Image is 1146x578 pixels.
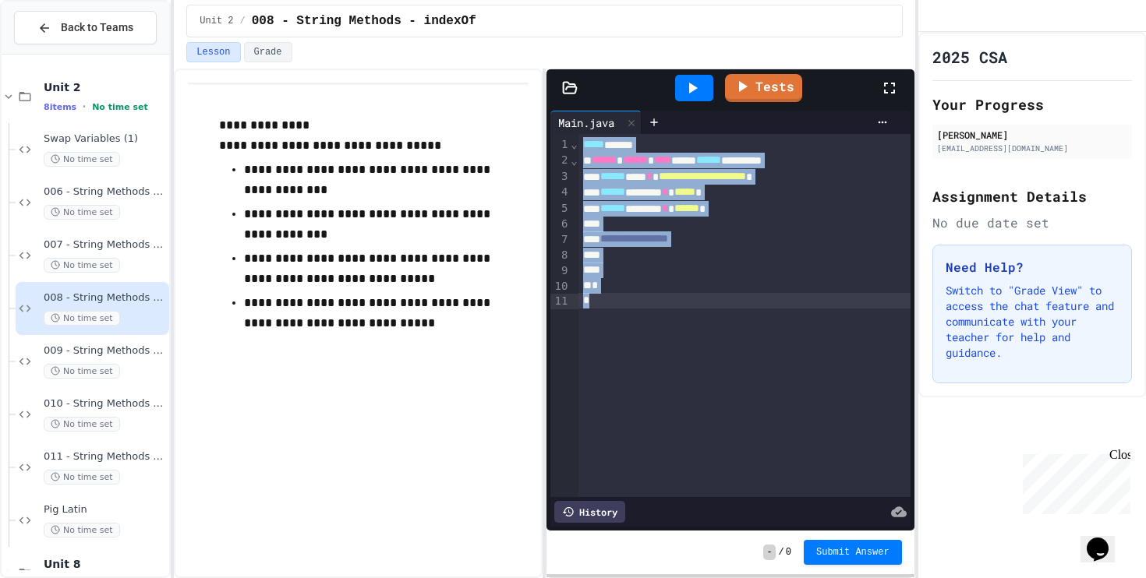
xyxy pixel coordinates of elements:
iframe: chat widget [1081,516,1130,562]
span: Fold line [570,154,578,167]
div: 9 [550,263,570,279]
span: / [240,15,246,27]
span: 008 - String Methods - indexOf [252,12,476,30]
p: Switch to "Grade View" to access the chat feature and communicate with your teacher for help and ... [946,283,1119,361]
div: [PERSON_NAME] [937,128,1127,142]
span: No time set [44,311,120,326]
span: 009 - String Methods - substring [44,344,166,358]
div: 8 [550,248,570,263]
h2: Your Progress [932,93,1132,115]
span: Back to Teams [61,19,133,36]
button: Grade [244,42,292,62]
span: 007 - String Methods - charAt [44,238,166,252]
span: No time set [44,152,120,167]
div: 6 [550,217,570,232]
div: Main.java [550,111,642,134]
div: Main.java [550,115,622,131]
span: No time set [44,364,120,379]
a: Tests [725,74,802,102]
div: Chat with us now!Close [6,6,108,99]
div: 3 [550,169,570,185]
span: 008 - String Methods - indexOf [44,291,166,305]
span: Swap Variables (1) [44,132,166,146]
div: 2 [550,153,570,168]
div: [EMAIL_ADDRESS][DOMAIN_NAME] [937,143,1127,154]
span: Pig Latin [44,503,166,516]
span: No time set [44,470,120,485]
button: Lesson [186,42,240,62]
div: 10 [550,279,570,294]
button: Back to Teams [14,11,157,44]
span: 006 - String Methods - Length [44,185,166,199]
div: History [554,501,625,523]
div: 4 [550,185,570,200]
button: Submit Answer [804,540,902,565]
span: No time set [44,523,120,537]
h3: Need Help? [946,258,1119,277]
span: No time set [44,417,120,432]
span: No time set [92,102,148,112]
div: 7 [550,232,570,248]
div: 1 [550,137,570,153]
h1: 2025 CSA [932,46,1007,68]
span: Unit 8 [44,557,166,571]
div: No due date set [932,213,1132,232]
span: No time set [44,258,120,273]
div: 11 [550,294,570,309]
h2: Assignment Details [932,185,1132,207]
iframe: chat widget [1017,448,1130,514]
span: 010 - String Methods Practice 1 [44,397,166,411]
span: / [779,546,784,559]
span: Submit Answer [816,546,890,559]
span: 011 - String Methods Practice 2 [44,450,166,463]
div: 5 [550,201,570,217]
span: No time set [44,205,120,220]
span: - [763,545,775,560]
span: 8 items [44,102,76,112]
span: Unit 2 [44,80,166,94]
span: 0 [786,546,791,559]
span: • [83,100,86,113]
span: Unit 2 [200,15,233,27]
span: Fold line [570,138,578,150]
